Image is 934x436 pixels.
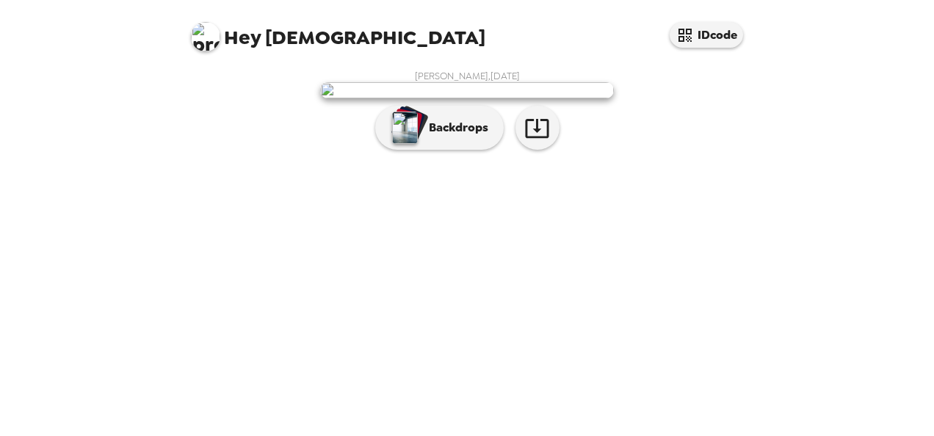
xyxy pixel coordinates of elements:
[191,15,485,48] span: [DEMOGRAPHIC_DATA]
[191,22,220,51] img: profile pic
[224,24,261,51] span: Hey
[415,70,520,82] span: [PERSON_NAME] , [DATE]
[421,119,488,137] p: Backdrops
[320,82,614,98] img: user
[375,106,504,150] button: Backdrops
[670,22,743,48] button: IDcode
